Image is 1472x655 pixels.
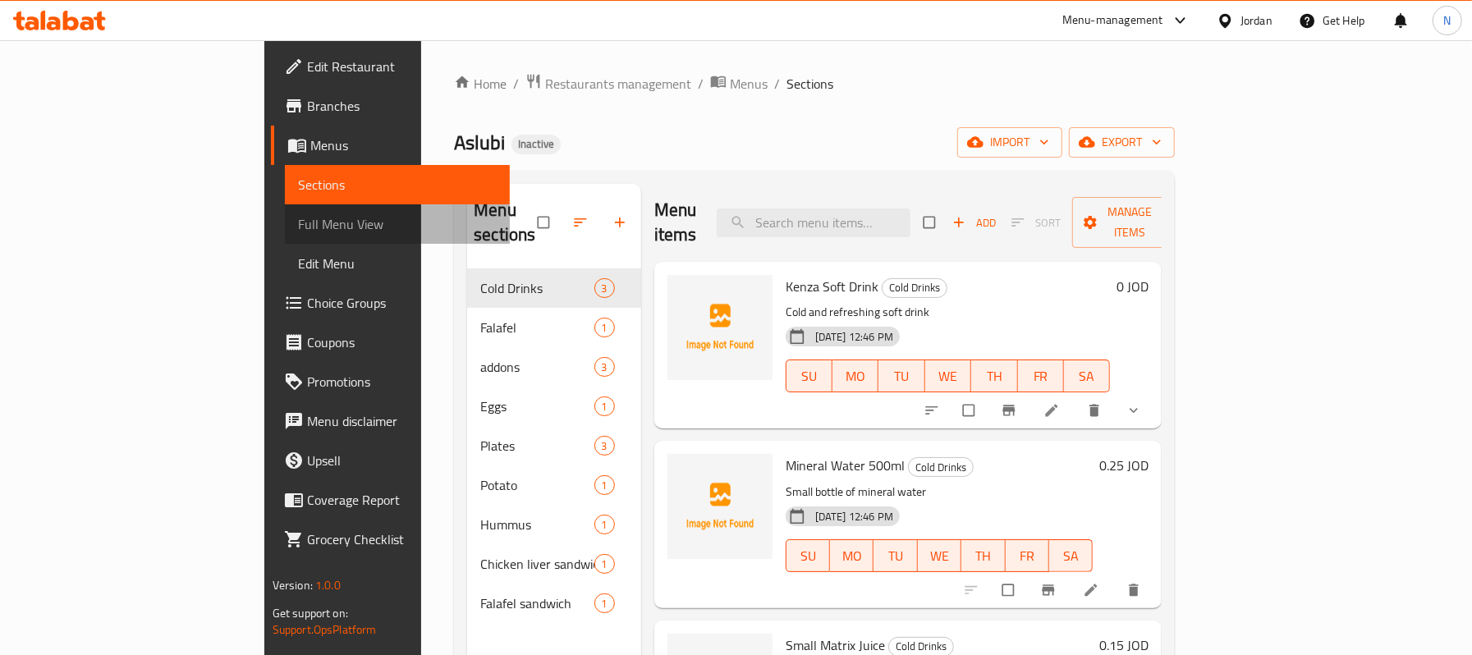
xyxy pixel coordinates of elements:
[698,74,704,94] li: /
[480,593,594,613] span: Falafel sandwich
[467,465,641,505] div: Potato1
[480,554,594,574] span: Chicken liver sandwich
[511,137,561,151] span: Inactive
[513,74,519,94] li: /
[786,482,1094,502] p: Small bottle of mineral water
[562,204,602,240] span: Sort sections
[467,544,641,584] div: Chicken liver sandwich1
[952,213,997,232] span: Add
[298,214,497,234] span: Full Menu View
[809,329,900,345] span: [DATE] 12:46 PM
[993,575,1027,606] span: Select to update
[271,47,510,86] a: Edit Restaurant
[595,360,614,375] span: 3
[271,401,510,441] a: Menu disclaimer
[1062,11,1163,30] div: Menu-management
[786,274,878,299] span: Kenza Soft Drink
[594,318,615,337] div: items
[594,593,615,613] div: items
[957,127,1062,158] button: import
[480,318,594,337] span: Falafel
[594,357,615,377] div: items
[830,539,874,572] button: MO
[467,387,641,426] div: Eggs1
[885,364,918,388] span: TU
[307,411,497,431] span: Menu disclaimer
[970,132,1049,153] span: import
[271,283,510,323] a: Choice Groups
[1049,539,1093,572] button: SA
[594,436,615,456] div: items
[480,278,594,298] span: Cold Drinks
[467,268,641,308] div: Cold Drinks3
[786,453,905,478] span: Mineral Water 500ml
[480,515,594,534] div: Hummus
[595,399,614,415] span: 1
[953,395,988,426] span: Select to update
[595,557,614,572] span: 1
[925,360,971,392] button: WE
[595,281,614,296] span: 3
[480,357,594,377] span: addons
[273,575,313,596] span: Version:
[307,293,497,313] span: Choice Groups
[595,320,614,336] span: 1
[271,520,510,559] a: Grocery Checklist
[545,74,691,94] span: Restaurants management
[1012,544,1043,568] span: FR
[667,454,773,559] img: Mineral Water 500ml
[730,74,768,94] span: Menus
[882,278,947,298] div: Cold Drinks
[793,364,826,388] span: SU
[717,208,910,237] input: search
[1069,127,1175,158] button: export
[774,74,780,94] li: /
[271,362,510,401] a: Promotions
[480,436,594,456] span: Plates
[948,210,1001,236] span: Add item
[908,457,974,477] div: Cold Drinks
[298,175,497,195] span: Sections
[467,347,641,387] div: addons3
[793,544,823,568] span: SU
[786,302,1111,323] p: Cold and refreshing soft drink
[480,396,594,416] div: Eggs
[271,126,510,165] a: Menus
[594,554,615,574] div: items
[307,332,497,352] span: Coupons
[1099,454,1149,477] h6: 0.25 JOD
[467,308,641,347] div: Falafel1
[878,360,924,392] button: TU
[595,438,614,454] span: 3
[307,490,497,510] span: Coverage Report
[961,539,1005,572] button: TH
[594,475,615,495] div: items
[595,478,614,493] span: 1
[467,262,641,630] nav: Menu sections
[924,544,955,568] span: WE
[528,207,562,238] span: Select all sections
[968,544,998,568] span: TH
[271,86,510,126] a: Branches
[914,392,953,428] button: sort-choices
[1116,572,1155,608] button: delete
[454,73,1175,94] nav: breadcrumb
[594,396,615,416] div: items
[1018,360,1064,392] button: FR
[909,458,973,477] span: Cold Drinks
[595,517,614,533] span: 1
[271,323,510,362] a: Coupons
[667,275,773,380] img: Kenza Soft Drink
[480,475,594,495] span: Potato
[285,204,510,244] a: Full Menu View
[307,529,497,549] span: Grocery Checklist
[1083,582,1103,598] a: Edit menu item
[307,57,497,76] span: Edit Restaurant
[914,207,948,238] span: Select section
[273,602,348,624] span: Get support on:
[285,244,510,283] a: Edit Menu
[932,364,965,388] span: WE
